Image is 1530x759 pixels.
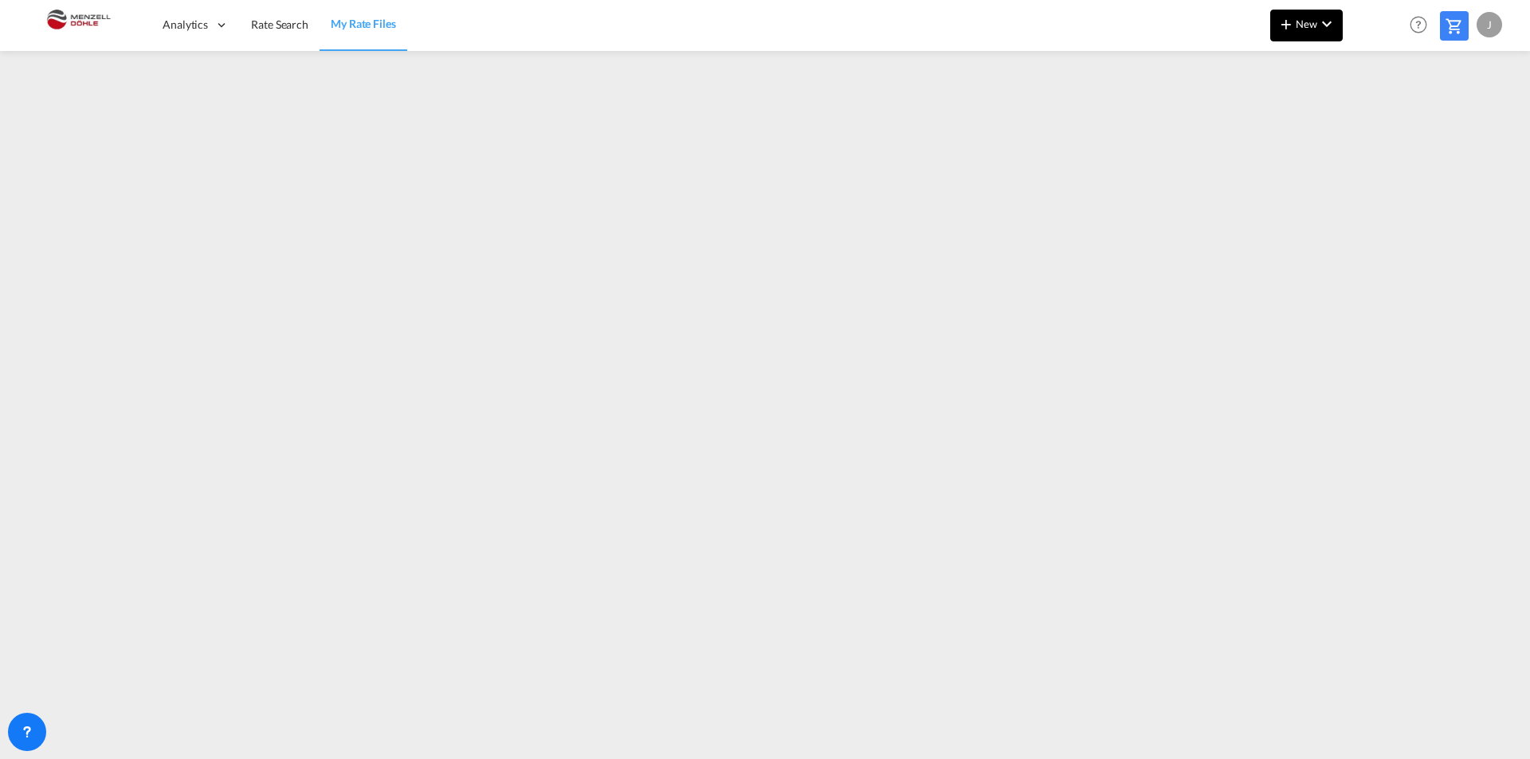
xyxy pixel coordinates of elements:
[1405,11,1440,40] div: Help
[24,7,131,43] img: 5c2b1670644e11efba44c1e626d722bd.JPG
[1277,18,1336,30] span: New
[1317,14,1336,33] md-icon: icon-chevron-down
[1477,12,1502,37] div: J
[331,17,396,30] span: My Rate Files
[1277,14,1296,33] md-icon: icon-plus 400-fg
[1405,11,1432,38] span: Help
[1270,10,1343,41] button: icon-plus 400-fgNewicon-chevron-down
[251,18,308,31] span: Rate Search
[163,17,208,33] span: Analytics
